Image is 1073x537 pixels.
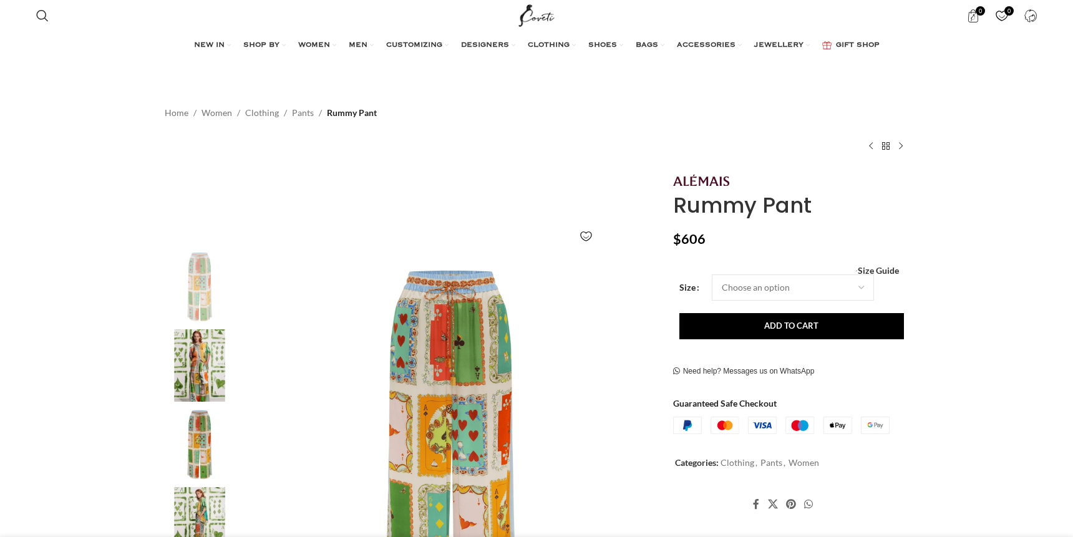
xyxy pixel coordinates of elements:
[349,33,374,58] a: MEN
[976,6,985,16] span: 0
[386,33,449,58] a: CUSTOMIZING
[162,408,238,481] img: Alemais dresses
[194,33,231,58] a: NEW IN
[673,231,681,247] span: $
[528,41,570,51] span: CLOTHING
[636,33,664,58] a: BAGS
[989,3,1014,28] div: My Wishlist
[677,41,736,51] span: ACCESSORIES
[386,41,442,51] span: CUSTOMIZING
[1004,6,1014,16] span: 0
[673,417,890,434] img: guaranteed-safe-checkout-bordered.j
[677,33,742,58] a: ACCESSORIES
[461,33,515,58] a: DESIGNERS
[989,3,1014,28] a: 0
[673,175,729,186] img: Alemais
[162,250,238,323] img: Alemais
[516,9,558,20] a: Site logo
[673,193,908,218] h1: Rummy Pant
[754,33,810,58] a: JEWELLERY
[636,41,658,51] span: BAGS
[675,457,719,468] span: Categories:
[893,138,908,153] a: Next product
[245,106,279,120] a: Clothing
[960,3,986,28] a: 0
[784,456,785,470] span: ,
[349,41,367,51] span: MEN
[194,41,225,51] span: NEW IN
[754,41,804,51] span: JEWELLERY
[528,33,576,58] a: CLOTHING
[760,457,782,468] a: Pants
[327,106,377,120] span: Rummy Pant
[755,456,757,470] span: ,
[673,231,706,247] bdi: 606
[201,106,232,120] a: Women
[822,41,832,49] img: GiftBag
[298,41,330,51] span: WOMEN
[165,106,377,120] nav: Breadcrumb
[30,33,1043,58] div: Main navigation
[679,281,699,294] label: Size
[863,138,878,153] a: Previous product
[588,41,617,51] span: SHOES
[673,398,777,409] strong: Guaranteed Safe Checkout
[749,495,764,514] a: Facebook social link
[588,33,623,58] a: SHOES
[673,367,815,377] a: Need help? Messages us on WhatsApp
[30,3,55,28] a: Search
[243,41,279,51] span: SHOP BY
[461,41,509,51] span: DESIGNERS
[162,329,238,402] img: Alemais dress
[789,457,819,468] a: Women
[679,313,904,339] button: Add to cart
[292,106,314,120] a: Pants
[836,41,880,51] span: GIFT SHOP
[165,106,188,120] a: Home
[764,495,782,514] a: X social link
[721,457,754,468] a: Clothing
[243,33,286,58] a: SHOP BY
[298,33,336,58] a: WOMEN
[782,495,800,514] a: Pinterest social link
[822,33,880,58] a: GIFT SHOP
[800,495,817,514] a: WhatsApp social link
